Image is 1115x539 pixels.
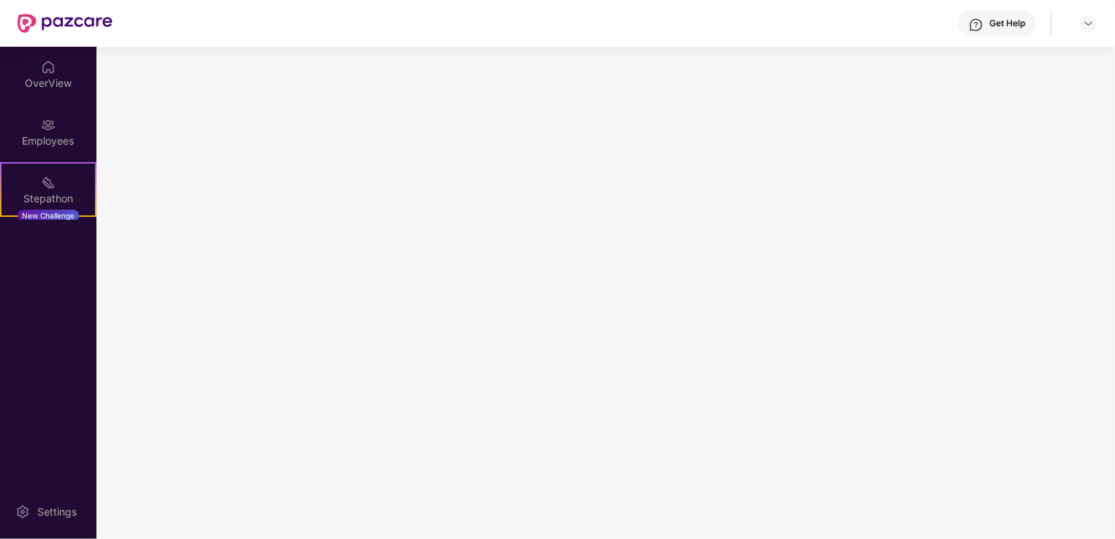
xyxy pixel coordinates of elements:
img: svg+xml;base64,PHN2ZyB4bWxucz0iaHR0cDovL3d3dy53My5vcmcvMjAwMC9zdmciIHdpZHRoPSIyMSIgaGVpZ2h0PSIyMC... [41,175,56,190]
div: Get Help [989,18,1025,29]
img: svg+xml;base64,PHN2ZyBpZD0iSGVscC0zMngzMiIgeG1sbnM9Imh0dHA6Ly93d3cudzMub3JnLzIwMDAvc3ZnIiB3aWR0aD... [969,18,983,32]
img: svg+xml;base64,PHN2ZyBpZD0iRHJvcGRvd24tMzJ4MzIiIHhtbG5zPSJodHRwOi8vd3d3LnczLm9yZy8yMDAwL3N2ZyIgd2... [1083,18,1095,29]
img: svg+xml;base64,PHN2ZyBpZD0iU2V0dGluZy0yMHgyMCIgeG1sbnM9Imh0dHA6Ly93d3cudzMub3JnLzIwMDAvc3ZnIiB3aW... [15,505,30,519]
img: svg+xml;base64,PHN2ZyBpZD0iSG9tZSIgeG1sbnM9Imh0dHA6Ly93d3cudzMub3JnLzIwMDAvc3ZnIiB3aWR0aD0iMjAiIG... [41,60,56,74]
div: Stepathon [1,191,95,206]
div: New Challenge [18,210,79,221]
div: Settings [33,505,81,519]
img: svg+xml;base64,PHN2ZyBpZD0iRW1wbG95ZWVzIiB4bWxucz0iaHR0cDovL3d3dy53My5vcmcvMjAwMC9zdmciIHdpZHRoPS... [41,118,56,132]
img: New Pazcare Logo [18,14,113,33]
